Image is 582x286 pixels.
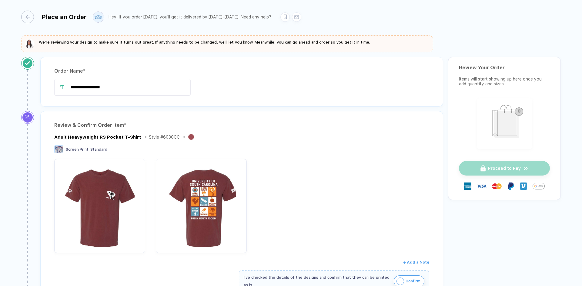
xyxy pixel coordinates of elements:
[54,145,63,153] img: Screen Print
[90,147,107,152] span: Standard
[39,40,370,44] span: We're reviewing your design to make sure it turns out great. If anything needs to be changed, we'...
[159,162,244,247] img: 1757633603260lxozm_nt_back.png
[533,180,545,192] img: GPay
[480,101,530,145] img: shopping_bag.png
[520,182,527,190] img: Venmo
[406,276,420,286] span: Confirm
[507,182,514,190] img: Paypal
[492,181,502,191] img: master-card
[93,12,104,22] img: user profile
[25,39,35,49] img: sophie
[25,39,370,49] button: We're reviewing your design to make sure it turns out great. If anything needs to be changed, we'...
[54,134,141,140] div: Adult Heavyweight RS Pocket T-Shirt
[477,181,487,191] img: visa
[54,66,429,76] div: Order Name
[459,65,550,71] div: Review Your Order
[66,147,89,152] span: Screen Print :
[57,162,142,247] img: 1757633603260kyqkj_nt_front.png
[149,135,180,140] div: Style # 6030CC
[459,77,550,86] div: Items will start showing up here once you add quantity and sizes.
[396,278,404,285] img: icon
[403,258,429,267] button: + Add a Note
[109,15,271,20] div: Hey! If you order [DATE], you'll get it delivered by [DATE]–[DATE]. Need any help?
[42,13,87,21] div: Place an Order
[403,260,429,265] span: + Add a Note
[54,120,429,130] div: Review & Confirm Order Item
[464,182,471,190] img: express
